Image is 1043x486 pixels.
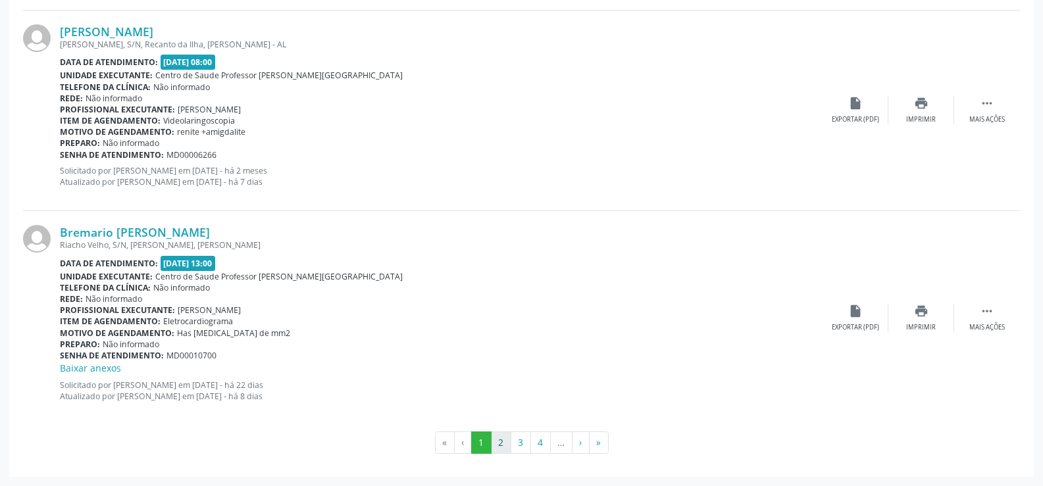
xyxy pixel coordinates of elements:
button: Go to page 4 [530,431,551,454]
b: Data de atendimento: [60,57,158,68]
b: Telefone da clínica: [60,282,151,293]
b: Profissional executante: [60,104,175,115]
div: Riacho Velho, S/N, [PERSON_NAME], [PERSON_NAME] [60,239,823,251]
i:  [980,304,994,318]
b: Rede: [60,93,83,104]
b: Unidade executante: [60,70,153,81]
span: MD00006266 [166,149,216,160]
b: Item de agendamento: [60,316,161,327]
span: Não informado [86,93,142,104]
b: Rede: [60,293,83,304]
div: Imprimir [906,115,936,124]
b: Motivo de agendamento: [60,126,174,137]
span: MD00010700 [166,350,216,361]
button: Go to page 1 [471,431,492,454]
b: Senha de atendimento: [60,149,164,160]
b: Preparo: [60,339,100,350]
b: Item de agendamento: [60,115,161,126]
button: Go to page 3 [511,431,531,454]
span: Has [MEDICAL_DATA] de mm2 [177,328,290,339]
span: Eletrocardiograma [163,316,233,327]
div: Mais ações [969,115,1005,124]
span: [PERSON_NAME] [178,104,241,115]
img: img [23,24,51,52]
div: Exportar (PDF) [832,115,879,124]
span: Não informado [153,82,210,93]
ul: Pagination [23,431,1020,454]
b: Telefone da clínica: [60,82,151,93]
div: Imprimir [906,323,936,332]
b: Unidade executante: [60,271,153,282]
span: [DATE] 08:00 [161,55,216,70]
b: Motivo de agendamento: [60,328,174,339]
i:  [980,96,994,110]
i: print [914,96,929,110]
button: Go to page 2 [491,431,511,454]
span: Não informado [103,137,159,149]
div: [PERSON_NAME], S/N, Recanto da Ilha, [PERSON_NAME] - AL [60,39,823,50]
i: insert_drive_file [848,304,863,318]
i: print [914,304,929,318]
span: Não informado [153,282,210,293]
span: [PERSON_NAME] [178,304,241,316]
b: Preparo: [60,137,100,149]
a: Baixar anexos [60,362,121,374]
div: Exportar (PDF) [832,323,879,332]
b: Data de atendimento: [60,258,158,269]
a: Bremario [PERSON_NAME] [60,225,210,239]
b: Profissional executante: [60,304,175,316]
span: renite +amigdalite [177,126,245,137]
span: Não informado [103,339,159,350]
i: insert_drive_file [848,96,863,110]
span: [DATE] 13:00 [161,256,216,271]
img: img [23,225,51,253]
span: Centro de Saude Professor [PERSON_NAME][GEOGRAPHIC_DATA] [155,70,403,81]
span: Centro de Saude Professor [PERSON_NAME][GEOGRAPHIC_DATA] [155,271,403,282]
b: Senha de atendimento: [60,350,164,361]
p: Solicitado por [PERSON_NAME] em [DATE] - há 2 meses Atualizado por [PERSON_NAME] em [DATE] - há 7... [60,165,823,187]
button: Go to next page [572,431,590,454]
a: [PERSON_NAME] [60,24,153,39]
button: Go to last page [589,431,609,454]
p: Solicitado por [PERSON_NAME] em [DATE] - há 22 dias Atualizado por [PERSON_NAME] em [DATE] - há 8... [60,379,823,402]
span: Videolaringoscopia [163,115,235,126]
div: Mais ações [969,323,1005,332]
span: Não informado [86,293,142,304]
